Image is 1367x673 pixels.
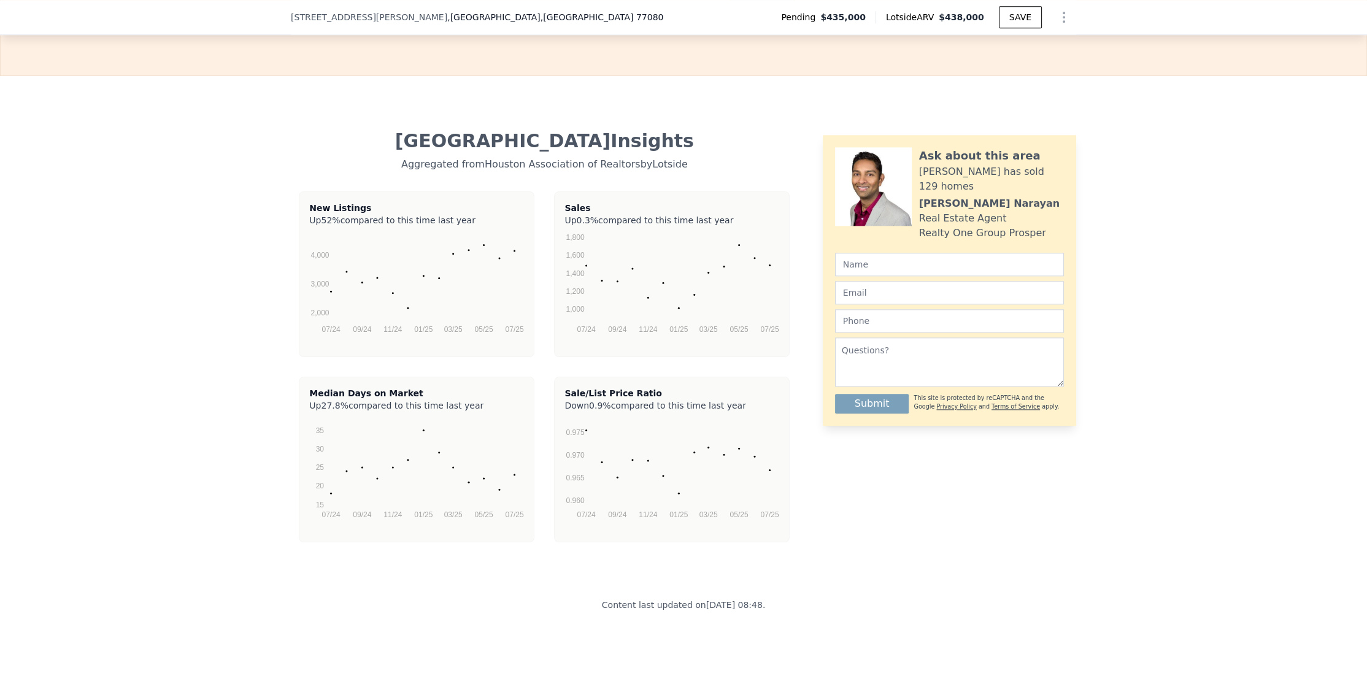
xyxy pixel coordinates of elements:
[820,11,866,23] span: $435,000
[564,214,779,221] div: Up compared to this time last year
[566,474,585,482] text: 0.965
[311,250,329,259] text: 4,000
[447,11,663,23] span: , [GEOGRAPHIC_DATA]
[761,510,779,518] text: 07/25
[444,325,463,333] text: 03/25
[564,202,779,214] div: Sales
[309,202,524,214] div: New Listings
[566,287,585,296] text: 1,200
[291,11,447,23] span: [STREET_ADDRESS][PERSON_NAME]
[730,325,749,333] text: 05/25
[919,147,1041,164] div: Ask about this area
[577,510,596,518] text: 07/24
[939,12,984,22] span: $438,000
[384,325,402,333] text: 11/24
[564,387,779,399] div: Sale/List Price Ratio
[506,510,524,518] text: 07/25
[566,251,585,260] text: 1,600
[609,510,627,518] text: 09/24
[835,281,1064,304] input: Email
[566,428,585,437] text: 0.975
[564,229,779,352] svg: A chart.
[936,403,976,410] a: Privacy Policy
[919,226,1046,240] div: Realty One Group Prosper
[309,414,524,537] svg: A chart.
[566,496,585,504] text: 0.960
[699,510,718,518] text: 03/25
[1052,5,1076,29] button: Show Options
[835,309,1064,333] input: Phone
[835,394,909,413] button: Submit
[316,482,325,490] text: 20
[321,401,348,410] span: 27.8%
[541,12,664,22] span: , [GEOGRAPHIC_DATA] 77080
[566,451,585,460] text: 0.970
[301,130,788,152] div: [GEOGRAPHIC_DATA] Insights
[316,445,325,453] text: 30
[309,399,524,407] div: Up compared to this time last year
[699,325,718,333] text: 03/25
[589,401,611,410] span: 0.9%
[311,279,329,288] text: 3,000
[919,164,1064,194] div: [PERSON_NAME] has sold 129 homes
[309,229,524,352] svg: A chart.
[384,510,402,518] text: 11/24
[564,414,779,537] svg: A chart.
[999,6,1042,28] button: SAVE
[919,196,1060,211] div: [PERSON_NAME] Narayan
[670,325,688,333] text: 01/25
[886,11,939,23] span: Lotside ARV
[316,500,325,509] text: 15
[309,214,524,221] div: Up compared to this time last year
[321,215,340,225] span: 52%
[415,325,433,333] text: 01/25
[353,510,372,518] text: 09/24
[311,308,329,317] text: 2,000
[602,596,766,667] div: Content last updated on [DATE] 08:48 .
[316,426,325,434] text: 35
[475,510,493,518] text: 05/25
[781,11,820,23] span: Pending
[835,253,1064,276] input: Name
[670,510,688,518] text: 01/25
[475,325,493,333] text: 05/25
[576,215,598,225] span: 0.3%
[761,325,779,333] text: 07/25
[566,305,585,313] text: 1,000
[309,387,524,399] div: Median Days on Market
[415,510,433,518] text: 01/25
[444,510,463,518] text: 03/25
[566,269,585,277] text: 1,400
[919,211,1007,226] div: Real Estate Agent
[353,325,372,333] text: 09/24
[639,325,658,333] text: 11/24
[609,325,627,333] text: 09/24
[730,510,749,518] text: 05/25
[301,152,788,172] div: Aggregated from Houston Association of Realtors by Lotside
[322,510,341,518] text: 07/24
[564,399,779,407] div: Down compared to this time last year
[566,233,585,242] text: 1,800
[639,510,658,518] text: 11/24
[914,394,1064,412] div: This site is protected by reCAPTCHA and the Google and apply.
[577,325,596,333] text: 07/24
[316,463,325,472] text: 25
[322,325,341,333] text: 07/24
[992,403,1040,410] a: Terms of Service
[506,325,524,333] text: 07/25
